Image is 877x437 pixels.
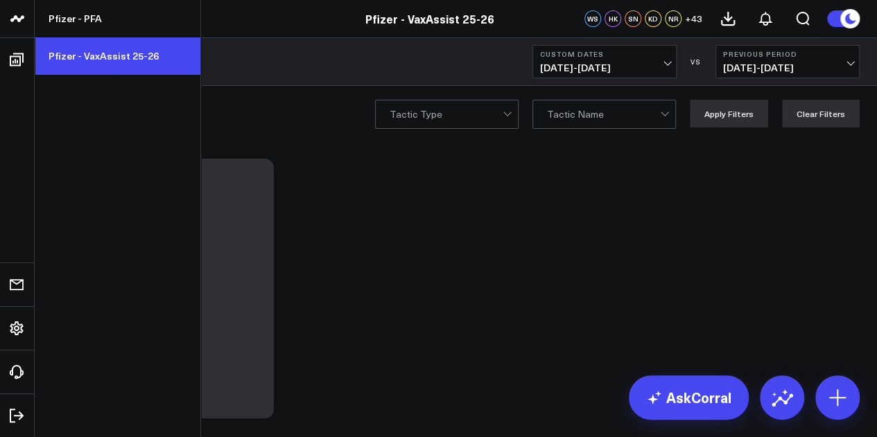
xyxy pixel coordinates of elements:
button: +43 [685,10,702,27]
div: WS [584,10,601,27]
span: [DATE] - [DATE] [723,62,852,73]
div: VS [684,57,709,66]
button: Apply Filters [690,100,768,127]
span: + 43 [685,14,702,24]
button: Custom Dates[DATE]-[DATE] [532,45,677,78]
span: [DATE] - [DATE] [540,62,669,73]
a: Pfizer - VaxAssist 25-26 [365,11,494,26]
button: Clear Filters [782,100,860,127]
div: NR [665,10,681,27]
div: SN [625,10,641,27]
a: Pfizer - VaxAssist 25-26 [35,37,200,75]
div: KD [645,10,661,27]
a: AskCorral [629,375,749,420]
b: Previous Period [723,50,852,58]
button: Previous Period[DATE]-[DATE] [715,45,860,78]
div: HK [605,10,621,27]
b: Custom Dates [540,50,669,58]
